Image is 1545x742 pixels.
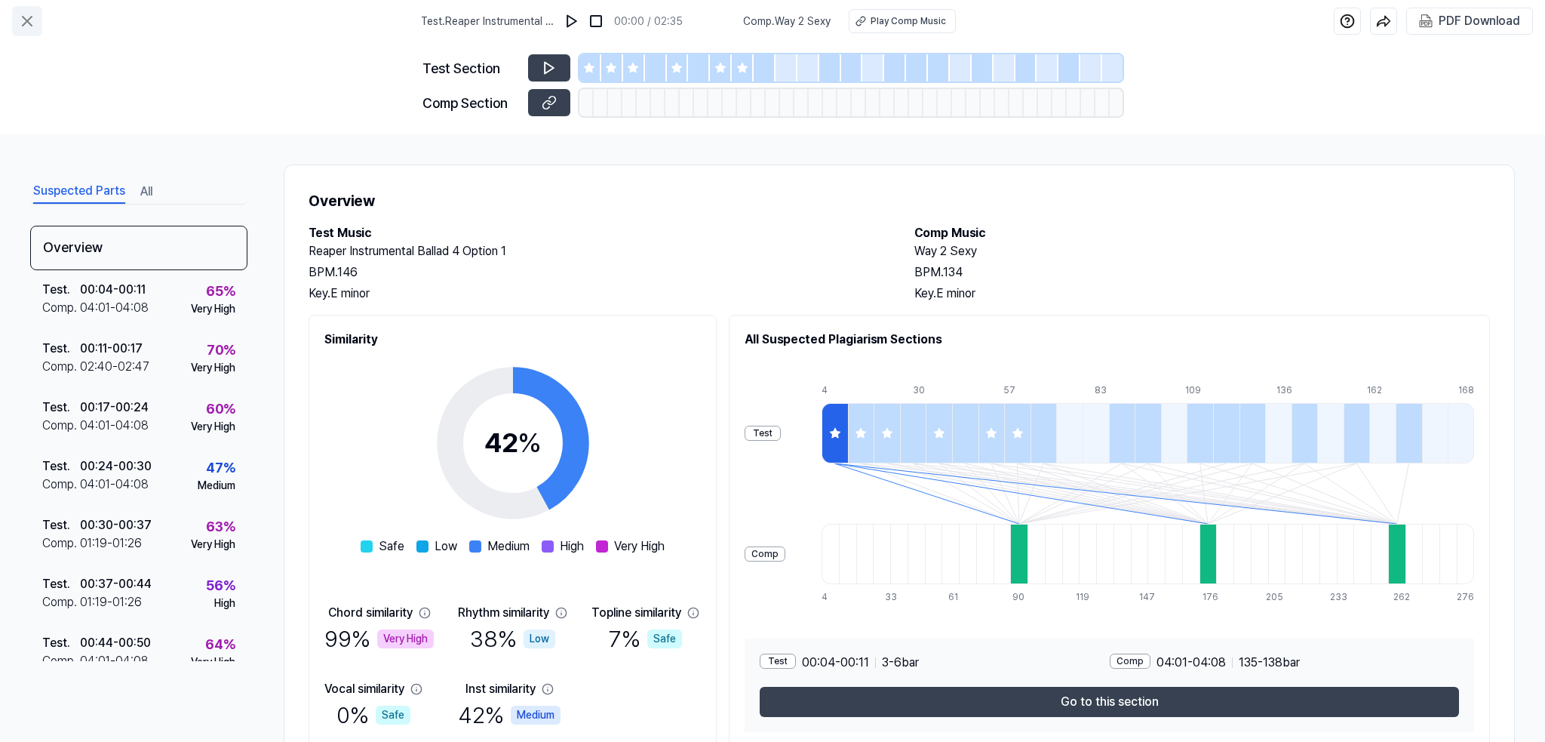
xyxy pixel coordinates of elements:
[487,537,530,556] span: Medium
[849,9,956,33] button: Play Comp Music
[1276,383,1303,397] div: 136
[564,14,579,29] img: play
[760,687,1459,717] button: Go to this section
[42,358,80,376] div: Comp .
[42,340,80,358] div: Test .
[591,604,681,622] div: Topline similarity
[948,590,966,604] div: 61
[914,263,1490,282] div: BPM. 134
[647,630,682,648] div: Safe
[324,622,434,656] div: 99 %
[42,652,80,670] div: Comp .
[822,590,839,604] div: 4
[882,654,919,672] span: 3 - 6 bar
[1393,590,1411,604] div: 262
[1110,654,1150,669] div: Comp
[470,622,555,656] div: 38 %
[743,14,831,29] span: Comp . Way 2 Sexy
[191,419,235,435] div: Very High
[309,263,884,282] div: BPM. 146
[42,399,80,417] div: Test .
[1340,14,1355,29] img: help
[1156,654,1226,672] span: 04:01 - 04:08
[42,575,80,593] div: Test .
[518,426,542,459] span: %
[1003,383,1030,397] div: 57
[802,654,869,672] span: 00:04 - 00:11
[422,93,519,113] div: Comp Section
[80,399,149,417] div: 00:17 - 00:24
[206,281,235,301] div: 65 %
[30,226,247,270] div: Overview
[379,537,404,556] span: Safe
[80,299,149,317] div: 04:01 - 04:08
[328,604,413,622] div: Chord similarity
[191,654,235,670] div: Very High
[42,299,80,317] div: Comp .
[614,537,665,556] span: Very High
[822,383,848,397] div: 4
[588,14,604,29] img: stop
[80,652,149,670] div: 04:01 - 04:08
[614,14,683,29] div: 00:00 / 02:35
[324,331,701,349] h2: Similarity
[80,340,143,358] div: 00:11 - 00:17
[206,399,235,419] div: 60 %
[1416,8,1523,34] button: PDF Download
[511,706,561,725] div: Medium
[1439,11,1520,31] div: PDF Download
[336,698,410,732] div: 0 %
[191,537,235,553] div: Very High
[465,680,536,698] div: Inst similarity
[376,706,410,725] div: Safe
[871,14,946,28] div: Play Comp Music
[913,383,939,397] div: 30
[309,189,1490,212] h1: Overview
[80,358,149,376] div: 02:40 - 02:47
[422,58,519,79] div: Test Section
[914,242,1490,260] h2: Way 2 Sexy
[309,224,884,242] h2: Test Music
[1012,590,1030,604] div: 90
[1203,590,1220,604] div: 176
[42,593,80,611] div: Comp .
[1095,383,1121,397] div: 83
[42,634,80,652] div: Test .
[80,281,146,299] div: 00:04 - 00:11
[42,516,80,534] div: Test .
[1457,590,1474,604] div: 276
[885,590,902,604] div: 33
[80,457,152,476] div: 00:24 - 00:30
[421,14,554,29] span: Test . Reaper Instrumental Ballad 4 Option 1
[80,476,149,494] div: 04:01 - 04:08
[745,426,781,441] div: Test
[42,417,80,435] div: Comp .
[1367,383,1393,397] div: 162
[140,180,152,204] button: All
[1076,590,1093,604] div: 119
[1185,383,1212,397] div: 109
[435,537,457,556] span: Low
[1239,654,1300,672] span: 135 - 138 bar
[560,537,584,556] span: High
[609,622,682,656] div: 7 %
[484,423,542,463] div: 42
[760,654,796,669] div: Test
[206,575,235,596] div: 56 %
[1419,14,1433,28] img: PDF Download
[309,242,884,260] h2: Reaper Instrumental Ballad 4 Option 1
[80,417,149,435] div: 04:01 - 04:08
[1266,590,1283,604] div: 205
[324,680,404,698] div: Vocal similarity
[309,285,884,303] div: Key. E minor
[1139,590,1156,604] div: 147
[191,360,235,376] div: Very High
[458,604,549,622] div: Rhythm similarity
[80,634,151,652] div: 00:44 - 00:50
[914,224,1490,242] h2: Comp Music
[206,516,235,537] div: 63 %
[198,478,235,494] div: Medium
[42,457,80,476] div: Test .
[80,575,152,593] div: 00:37 - 00:44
